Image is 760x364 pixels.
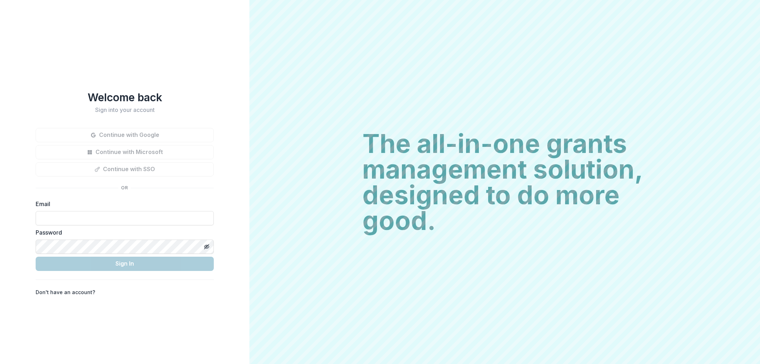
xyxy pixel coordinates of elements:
button: Toggle password visibility [201,241,212,252]
button: Sign In [36,257,214,271]
button: Continue with SSO [36,162,214,176]
p: Don't have an account? [36,288,95,296]
h2: Sign into your account [36,107,214,113]
button: Continue with Google [36,128,214,142]
h1: Welcome back [36,91,214,104]
label: Email [36,200,210,208]
label: Password [36,228,210,237]
button: Continue with Microsoft [36,145,214,159]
